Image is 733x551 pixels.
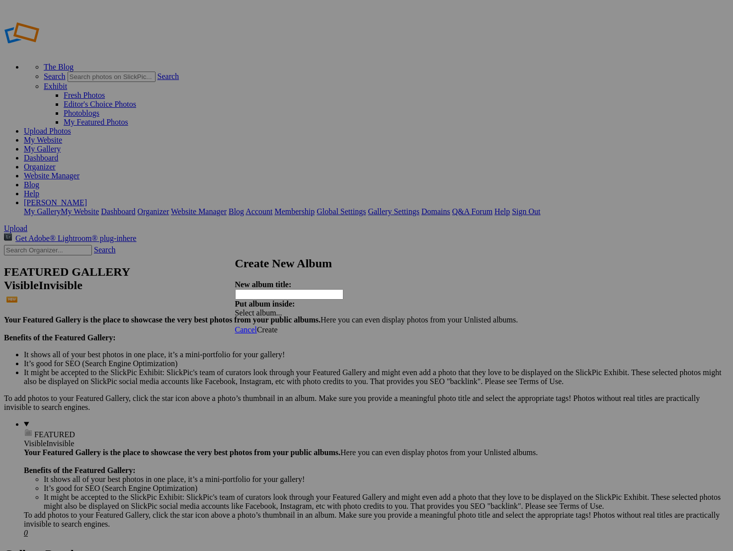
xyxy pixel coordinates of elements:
[235,280,292,289] strong: New album title:
[257,325,278,334] span: Create
[235,257,498,270] h2: Create New Album
[235,300,295,308] strong: Put album inside:
[235,309,282,317] span: Select album...
[235,325,257,334] a: Cancel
